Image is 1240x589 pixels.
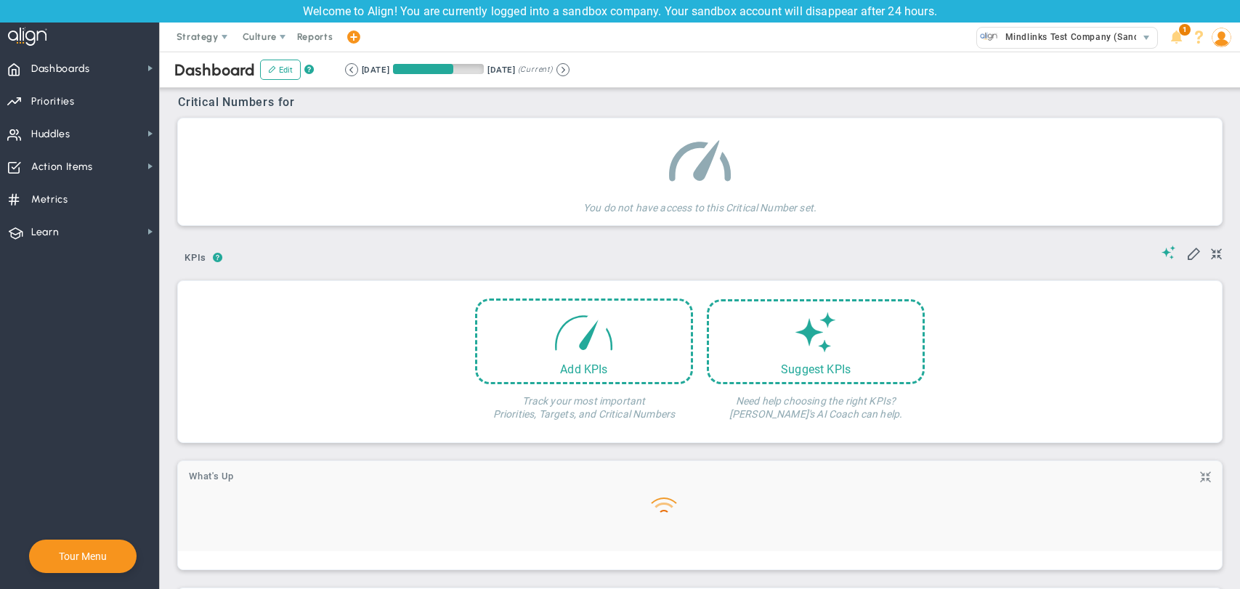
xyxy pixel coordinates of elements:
span: Dashboards [31,54,90,84]
div: [DATE] [487,63,515,76]
span: Dashboard [174,60,255,80]
button: Go to next period [556,63,570,76]
span: Huddles [31,119,70,150]
div: [DATE] [362,63,389,76]
span: (Current) [518,63,553,76]
img: 33514.Company.photo [980,28,998,46]
span: select [1136,28,1157,48]
h4: You do not have access to this Critical Number set. [583,191,816,214]
span: Suggestions (AI Feature) [1162,245,1176,259]
span: Learn [31,217,59,248]
span: Mindlinks Test Company (Sandbox) [998,28,1159,46]
span: Action Items [31,152,93,182]
div: Add KPIs [477,362,691,376]
span: Edit My KPIs [1186,245,1201,260]
div: Period Progress: 66% Day 60 of 90 with 30 remaining. [393,64,484,74]
span: Strategy [177,31,219,42]
span: Culture [243,31,277,42]
span: Critical Numbers for [178,95,299,109]
span: 1 [1179,24,1191,36]
div: Suggest KPIs [709,362,923,376]
span: Reports [290,23,341,52]
button: KPIs [178,246,213,272]
button: Edit [260,60,301,80]
button: Tour Menu [54,550,111,563]
span: Metrics [31,184,68,215]
span: Priorities [31,86,75,117]
h4: Need help choosing the right KPIs? [PERSON_NAME]'s AI Coach can help. [707,384,925,421]
img: 207982.Person.photo [1212,28,1231,47]
li: Help & Frequently Asked Questions (FAQ) [1188,23,1210,52]
button: Go to previous period [345,63,358,76]
h4: Track your most important Priorities, Targets, and Critical Numbers [475,384,693,421]
li: Announcements [1165,23,1188,52]
span: KPIs [178,246,213,269]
